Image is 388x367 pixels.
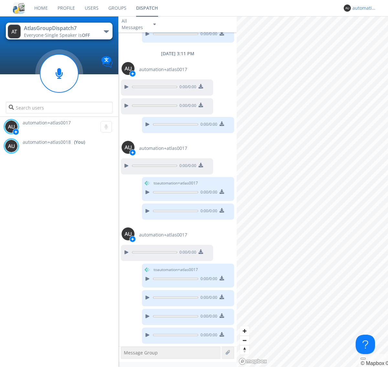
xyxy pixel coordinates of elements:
a: Mapbox [361,361,384,366]
span: automation+atlas0017 [139,145,187,152]
img: 373638.png [8,25,21,38]
span: automation+atlas0017 [139,66,187,73]
img: download media button [220,31,224,36]
span: to automation+atlas0017 [154,267,198,273]
div: Everyone · [24,32,97,38]
span: to automation+atlas0017 [154,180,198,186]
span: automation+atlas0017 [139,232,187,238]
img: download media button [220,313,224,318]
img: download media button [220,276,224,280]
span: 0:00 / 0:00 [177,84,196,91]
img: 373638.png [122,141,135,154]
img: download media button [199,103,203,107]
div: AtlasGroupDispatch7 [24,25,97,32]
img: 373638.png [122,227,135,240]
span: 0:00 / 0:00 [198,295,217,302]
span: OFF [82,32,90,38]
img: download media button [199,249,203,254]
img: download media button [220,332,224,337]
img: download media button [220,189,224,194]
img: 373638.png [344,5,351,12]
img: download media button [199,84,203,89]
span: Single Speaker is [45,32,90,38]
button: AtlasGroupDispatch7Everyone·Single Speaker isOFF [6,23,112,39]
img: caret-down-sm.svg [153,24,156,25]
span: 0:00 / 0:00 [198,313,217,320]
img: 373638.png [122,62,135,75]
span: 0:00 / 0:00 [177,163,196,170]
span: 0:00 / 0:00 [198,121,217,129]
button: Reset bearing to north [240,345,249,354]
span: 0:00 / 0:00 [198,208,217,215]
div: automation+atlas0018 [352,5,377,11]
img: Translation enabled [101,56,113,68]
div: [DATE] 3:11 PM [118,50,237,57]
iframe: Toggle Customer Support [356,335,375,354]
a: Mapbox logo [239,358,267,365]
img: download media button [220,295,224,299]
img: cddb5a64eb264b2086981ab96f4c1ba7 [13,2,25,14]
img: 373638.png [5,140,18,152]
span: 0:00 / 0:00 [177,249,196,257]
span: automation+atlas0018 [23,139,71,145]
span: automation+atlas0017 [23,120,71,126]
input: Search users [6,102,112,113]
span: 0:00 / 0:00 [198,31,217,38]
img: download media button [199,163,203,167]
div: (You) [74,139,85,145]
span: 0:00 / 0:00 [198,189,217,196]
button: Zoom in [240,326,249,336]
span: 0:00 / 0:00 [198,276,217,283]
img: 373638.png [5,120,18,133]
span: 0:00 / 0:00 [177,103,196,110]
span: 0:00 / 0:00 [198,332,217,339]
div: All Messages [122,18,147,31]
button: Toggle attribution [361,358,366,360]
button: Zoom out [240,336,249,345]
img: download media button [220,208,224,213]
img: download media button [220,121,224,126]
